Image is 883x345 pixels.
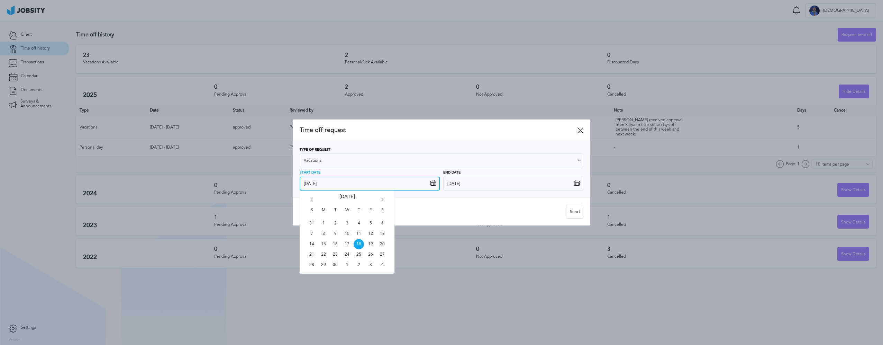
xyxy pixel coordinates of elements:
[377,208,388,218] span: S
[342,249,352,260] span: Wed Sep 24 2025
[365,218,376,229] span: Fri Sep 05 2025
[307,208,317,218] span: S
[318,229,329,239] span: Mon Sep 08 2025
[307,249,317,260] span: Sun Sep 21 2025
[354,260,364,270] span: Thu Oct 02 2025
[354,239,364,249] span: Thu Sep 18 2025
[309,198,315,204] i: Go back 1 month
[307,239,317,249] span: Sun Sep 14 2025
[377,218,388,229] span: Sat Sep 06 2025
[365,239,376,249] span: Fri Sep 19 2025
[300,126,577,134] span: Time off request
[342,208,352,218] span: W
[307,218,317,229] span: Sun Aug 31 2025
[354,218,364,229] span: Thu Sep 04 2025
[377,239,388,249] span: Sat Sep 20 2025
[330,218,340,229] span: Tue Sep 02 2025
[365,229,376,239] span: Fri Sep 12 2025
[354,229,364,239] span: Thu Sep 11 2025
[318,260,329,270] span: Mon Sep 29 2025
[365,249,376,260] span: Fri Sep 26 2025
[318,239,329,249] span: Mon Sep 15 2025
[354,249,364,260] span: Thu Sep 25 2025
[307,260,317,270] span: Sun Sep 28 2025
[342,229,352,239] span: Wed Sep 10 2025
[307,229,317,239] span: Sun Sep 07 2025
[342,260,352,270] span: Wed Oct 01 2025
[365,260,376,270] span: Fri Oct 03 2025
[330,229,340,239] span: Tue Sep 09 2025
[330,239,340,249] span: Tue Sep 16 2025
[318,218,329,229] span: Mon Sep 01 2025
[330,260,340,270] span: Tue Sep 30 2025
[443,171,461,175] span: End Date
[339,194,355,208] span: [DATE]
[377,249,388,260] span: Sat Sep 27 2025
[566,205,583,219] div: Send
[354,208,364,218] span: T
[377,260,388,270] span: Sat Oct 04 2025
[342,218,352,229] span: Wed Sep 03 2025
[377,229,388,239] span: Sat Sep 13 2025
[330,208,340,218] span: T
[365,208,376,218] span: F
[318,208,329,218] span: M
[300,148,330,152] span: Type of Request
[566,205,583,219] button: Send
[342,239,352,249] span: Wed Sep 17 2025
[379,198,385,204] i: Go forward 1 month
[330,249,340,260] span: Tue Sep 23 2025
[300,171,320,175] span: Start Date
[318,249,329,260] span: Mon Sep 22 2025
